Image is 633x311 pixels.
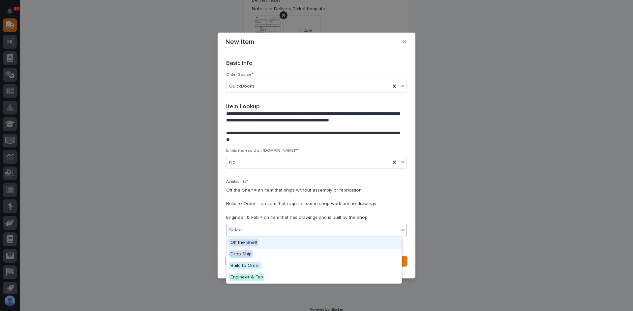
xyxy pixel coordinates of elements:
span: Availability [226,180,248,184]
span: QuickBooks [229,83,255,90]
div: Select... [229,227,246,234]
div: Engineer & Fab [226,272,402,283]
span: Engineer & Fab [229,273,264,281]
div: Off the Shelf [226,237,402,249]
div: Build to Order [226,260,402,272]
span: Build to Order [229,262,261,269]
p: Off the Shelf = an item that ships without assembly or fabrication Build to Order = an item that ... [226,187,407,221]
h2: Basic Info [226,60,253,67]
span: Order Source [226,73,253,77]
span: No [229,159,235,166]
button: Save [226,256,407,267]
span: Is this item sold on [DOMAIN_NAME]? [226,149,299,153]
span: Off the Shelf [229,239,258,246]
h2: Item Lookup [226,103,260,111]
span: Drop Ship [229,250,253,258]
p: New Item [226,38,254,46]
div: Drop Ship [226,249,402,260]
